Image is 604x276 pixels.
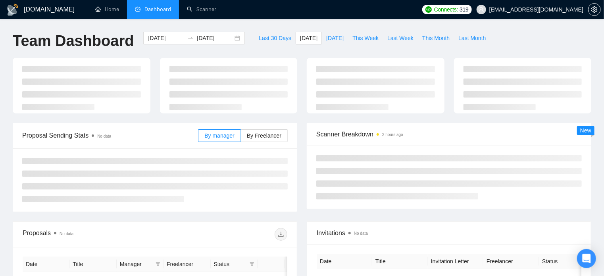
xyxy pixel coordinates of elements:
span: Last Week [387,34,414,42]
span: setting [589,6,600,13]
th: Title [372,254,428,269]
button: [DATE] [296,32,322,44]
span: Manager [120,260,152,268]
input: End date [197,34,233,42]
span: Last Month [458,34,486,42]
a: homeHome [95,6,119,13]
span: swap-right [187,35,194,41]
button: setting [588,3,601,16]
img: upwork-logo.png [425,6,432,13]
span: filter [156,262,160,266]
span: By Freelancer [247,132,281,139]
button: Last 30 Days [254,32,296,44]
span: No data [354,231,368,236]
input: Start date [148,34,184,42]
span: user [479,7,484,12]
button: This Month [418,32,454,44]
span: Status [214,260,246,268]
th: Status [539,254,594,269]
span: filter [248,258,256,270]
img: logo [6,4,19,16]
span: Invitations [317,228,581,238]
th: Freelancer [164,257,210,272]
span: filter [250,262,254,266]
th: Date [23,257,69,272]
th: Freelancer [483,254,539,269]
span: No data [97,134,111,138]
span: Scanner Breakdown [316,129,582,139]
th: Manager [117,257,164,272]
a: searchScanner [187,6,216,13]
span: [DATE] [326,34,344,42]
span: Last 30 Days [259,34,291,42]
div: Open Intercom Messenger [577,249,596,268]
span: This Month [422,34,450,42]
th: Date [317,254,372,269]
h1: Team Dashboard [13,32,134,50]
span: New [580,127,591,134]
button: Last Month [454,32,490,44]
span: Proposal Sending Stats [22,130,198,140]
span: By manager [204,132,234,139]
span: dashboard [135,6,140,12]
span: 319 [460,5,468,14]
button: Last Week [383,32,418,44]
div: Proposals [23,228,155,241]
th: Title [69,257,116,272]
span: to [187,35,194,41]
span: Connects: [434,5,458,14]
button: [DATE] [322,32,348,44]
span: Dashboard [144,6,171,13]
th: Invitation Letter [428,254,483,269]
time: 2 hours ago [382,132,403,137]
span: No data [60,232,73,236]
span: [DATE] [300,34,317,42]
button: This Week [348,32,383,44]
span: This Week [352,34,379,42]
a: setting [588,6,601,13]
span: filter [154,258,162,270]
